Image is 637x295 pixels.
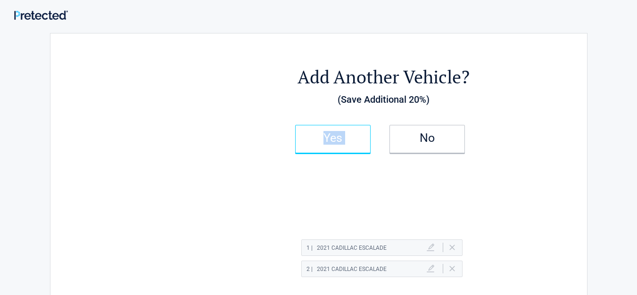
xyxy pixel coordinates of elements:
[449,245,455,250] a: Delete
[306,266,313,272] span: 2 |
[449,266,455,271] a: Delete
[399,135,455,141] h2: No
[306,263,387,275] h2: 2021 Cadillac ESCALADE
[305,135,361,141] h2: Yes
[306,245,313,251] span: 1 |
[306,242,387,254] h2: 2021 Cadillac ESCALADE
[14,10,68,20] img: Main Logo
[167,65,600,89] h2: Add Another Vehicle?
[167,91,600,107] h3: (Save Additional 20%)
